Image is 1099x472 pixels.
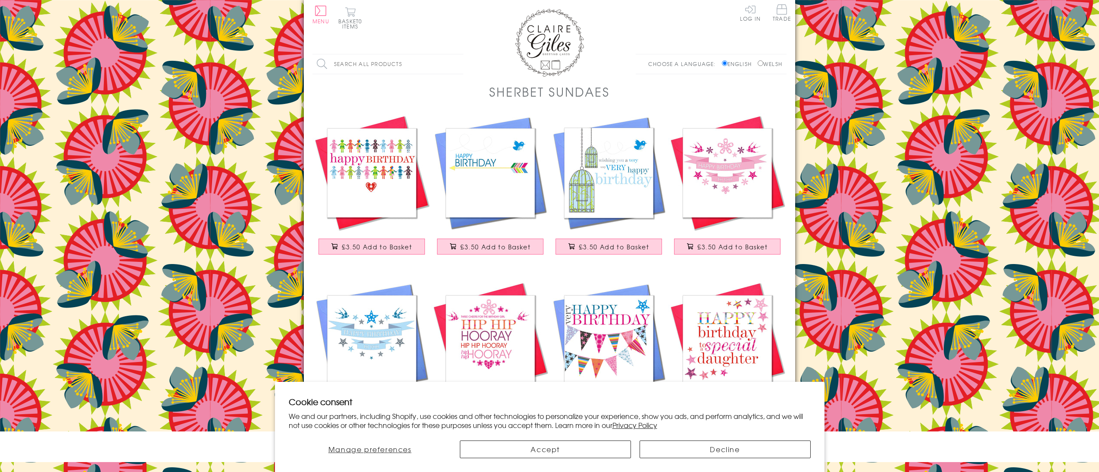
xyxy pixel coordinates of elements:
a: Birthday Card, Blue Banners, Happy Birthday to you £3.50 Add to Basket [312,280,431,430]
button: £3.50 Add to Basket [674,239,781,255]
button: £3.50 Add to Basket [556,239,662,255]
a: Birthday Card, Bunting, Very Happy Birthday £3.50 Add to Basket [549,280,668,430]
h1: Sherbet Sundaes [489,83,609,101]
a: Birthday Card, Birdcages, Wishing you a very Happy Birthday £3.50 Add to Basket [549,113,668,263]
label: English [722,60,756,68]
span: £3.50 Add to Basket [697,242,768,251]
button: Decline [640,441,811,458]
p: We and our partners, including Shopify, use cookies and other technologies to personalize your ex... [289,412,811,430]
h2: Cookie consent [289,396,811,408]
img: Birthday Card, Bunting, Very Happy Birthday [549,280,668,399]
label: Welsh [758,60,782,68]
span: £3.50 Add to Basket [460,242,531,251]
input: Welsh [758,60,763,66]
img: Birthday Card, Birdcages, Wishing you a very Happy Birthday [549,113,668,232]
button: Basket0 items [338,7,362,29]
span: Manage preferences [328,444,412,454]
a: Birthday Card, Pink Banner, Happy Birthday to you £3.50 Add to Basket [668,113,787,263]
span: Trade [773,4,791,21]
img: Birthday Card, Pink Banner, Happy Birthday to you [668,113,787,232]
img: Birthday Card, Pink Stars, Happy Birthday to a special Daughter [668,280,787,399]
input: English [722,60,727,66]
a: Birthday Card, Arrow and bird, Happy Birthday £3.50 Add to Basket [431,113,549,263]
button: £3.50 Add to Basket [318,239,425,255]
span: £3.50 Add to Basket [579,242,649,251]
input: Search all products [312,54,463,74]
a: Birthday Card, Patterned Girls, Happy Birthday £3.50 Add to Basket [312,113,431,263]
a: Trade [773,4,791,23]
a: Privacy Policy [612,420,657,430]
img: Claire Giles Greetings Cards [515,9,584,77]
a: Birthday Card, Pink Stars, Happy Birthday to a special Daughter £3.50 Add to Basket [668,280,787,430]
img: Birthday Card, Arrow and bird, Happy Birthday [431,113,549,232]
a: Birthday Card, Pink Heart, three cheers for the birthday girl! £3.50 Add to Basket [431,280,549,430]
span: £3.50 Add to Basket [342,242,412,251]
img: Birthday Card, Pink Heart, three cheers for the birthday girl! [431,280,549,399]
p: Choose a language: [648,60,720,68]
span: Menu [312,17,329,25]
button: Manage preferences [289,441,451,458]
a: Log In [740,4,761,21]
button: Menu [312,6,329,24]
img: Birthday Card, Blue Banners, Happy Birthday to you [312,280,431,399]
button: £3.50 Add to Basket [437,239,544,255]
span: 0 items [342,17,362,30]
button: Accept [460,441,631,458]
input: Search [455,54,463,74]
img: Birthday Card, Patterned Girls, Happy Birthday [312,113,431,232]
